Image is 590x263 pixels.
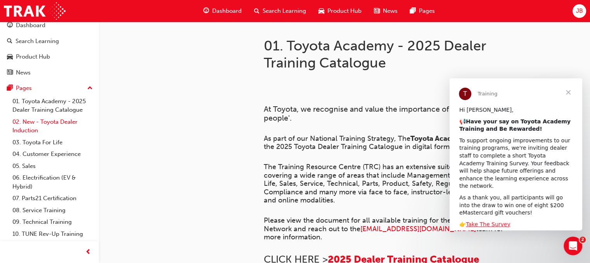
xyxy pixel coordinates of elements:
[318,6,324,16] span: car-icon
[9,148,96,160] a: 04. Customer Experience
[3,34,96,48] a: Search Learning
[312,3,368,19] a: car-iconProduct Hub
[419,7,435,16] span: Pages
[3,81,96,95] button: Pages
[197,3,248,19] a: guage-iconDashboard
[248,3,312,19] a: search-iconSearch Learning
[327,7,362,16] span: Product Hub
[16,84,32,93] div: Pages
[9,116,96,137] a: 02. New - Toyota Dealer Induction
[564,237,582,255] iframe: Intercom live chat
[9,192,96,204] a: 07. Parts21 Certification
[85,247,91,257] span: prev-icon
[3,66,96,80] a: News
[9,240,96,252] a: All Pages
[410,134,466,143] span: Toyota Academy
[212,7,242,16] span: Dashboard
[4,2,66,20] img: Trak
[254,6,260,16] span: search-icon
[87,83,93,93] span: up-icon
[7,69,13,76] span: news-icon
[9,228,96,240] a: 10. TUNE Rev-Up Training
[410,6,416,16] span: pages-icon
[9,216,96,228] a: 09. Technical Training
[576,7,583,16] span: JB
[264,134,410,143] span: As part of our National Training Strategy, The
[580,237,586,243] span: 2
[16,52,50,61] div: Product Hub
[264,163,509,204] span: The Training Resource Centre (TRC) has an extensive suite of offerings covering a wide range of a...
[264,105,508,123] span: At Toyota, we recognise and value the importance of developing ‘our people'.
[264,37,518,71] h1: 01. Toyota Academy - 2025 Dealer Training Catalogue
[264,216,500,233] span: Please view the document for all available training for the Toyota Dealer Network and reach out t...
[16,21,45,30] div: Dashboard
[203,6,209,16] span: guage-icon
[3,18,96,33] a: Dashboard
[7,85,13,92] span: pages-icon
[7,54,13,61] span: car-icon
[16,68,31,77] div: News
[9,137,96,149] a: 03. Toyota For Life
[7,38,12,45] span: search-icon
[9,204,96,216] a: 08. Service Training
[264,134,515,151] span: has developed the 2025 Toyota Dealer Training Catalogue in digital format.
[368,3,404,19] a: news-iconNews
[9,172,96,192] a: 06. Electrification (EV & Hybrid)
[9,160,96,172] a: 05. Sales
[7,22,13,29] span: guage-icon
[573,4,586,18] button: JB
[374,6,380,16] span: news-icon
[360,225,476,233] a: [EMAIL_ADDRESS][DOMAIN_NAME]
[383,7,398,16] span: News
[263,7,306,16] span: Search Learning
[404,3,441,19] a: pages-iconPages
[3,50,96,64] a: Product Hub
[264,225,505,242] span: team for more information.
[3,17,96,81] button: DashboardSearch LearningProduct HubNews
[450,78,582,230] iframe: Intercom live chat message
[9,95,96,116] a: 01. Toyota Academy - 2025 Dealer Training Catalogue
[16,37,59,46] div: Search Learning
